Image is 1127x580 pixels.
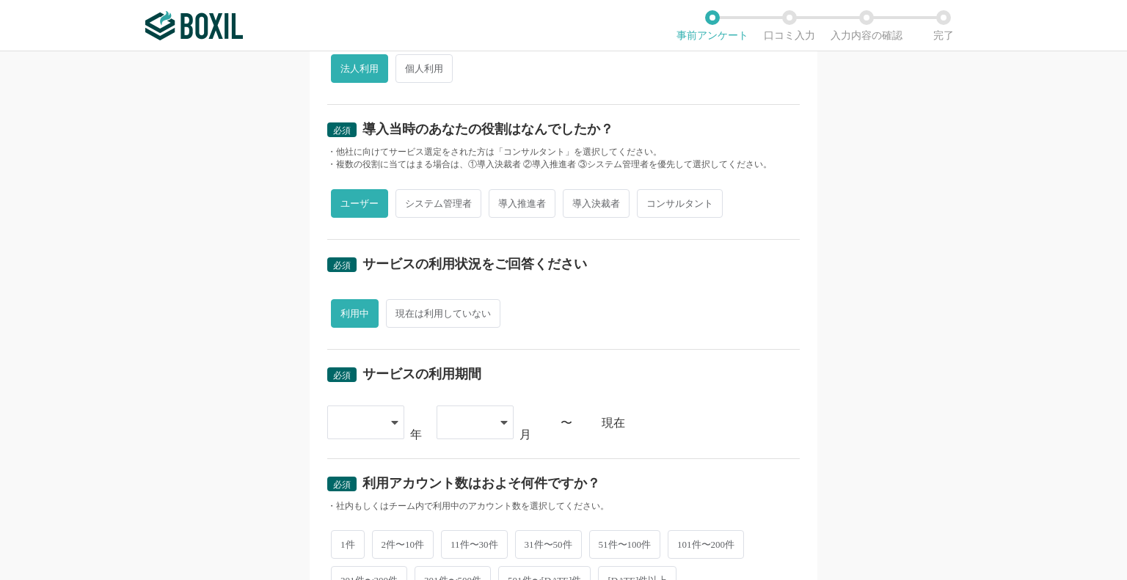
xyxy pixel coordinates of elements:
span: ユーザー [331,189,388,218]
span: 導入推進者 [489,189,555,218]
span: 個人利用 [395,54,453,83]
span: コンサルタント [637,189,723,218]
span: 必須 [333,260,351,271]
span: 101件〜200件 [668,530,744,559]
li: 事前アンケート [674,10,751,41]
span: 11件〜30件 [441,530,508,559]
span: 導入決裁者 [563,189,630,218]
span: 51件〜100件 [589,530,661,559]
span: 利用中 [331,299,379,328]
div: サービスの利用期間 [362,367,481,381]
span: 31件〜50件 [515,530,582,559]
div: ・社内もしくはチーム内で利用中のアカウント数を選択してください。 [327,500,800,513]
div: 年 [410,429,422,441]
div: ・他社に向けてサービス選定をされた方は「コンサルタント」を選択してください。 [327,146,800,158]
div: 導入当時のあなたの役割はなんでしたか？ [362,122,613,136]
span: 現在は利用していない [386,299,500,328]
span: 必須 [333,125,351,136]
li: 入力内容の確認 [828,10,905,41]
span: 1件 [331,530,365,559]
div: 利用アカウント数はおよそ何件ですか？ [362,477,600,490]
div: 現在 [602,417,800,429]
div: 〜 [561,417,572,429]
span: 2件〜10件 [372,530,434,559]
img: ボクシルSaaS_ロゴ [145,11,243,40]
div: ・複数の役割に当てはまる場合は、①導入決裁者 ②導入推進者 ③システム管理者を優先して選択してください。 [327,158,800,171]
li: 口コミ入力 [751,10,828,41]
div: 月 [519,429,531,441]
span: 必須 [333,370,351,381]
li: 完了 [905,10,982,41]
span: システム管理者 [395,189,481,218]
div: サービスの利用状況をご回答ください [362,257,587,271]
span: 必須 [333,480,351,490]
span: 法人利用 [331,54,388,83]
